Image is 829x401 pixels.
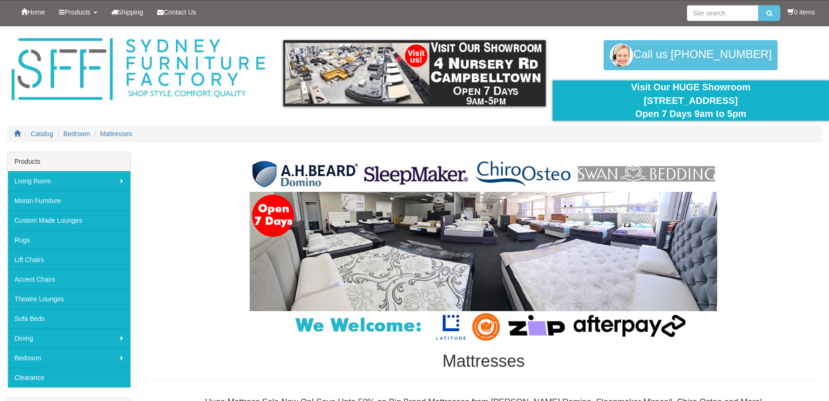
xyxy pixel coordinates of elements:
[7,368,130,387] a: Clearance
[7,348,130,368] a: Bedroom
[250,156,717,343] img: Mattresses
[150,0,203,24] a: Contact Us
[283,40,546,106] img: showroom.gif
[164,8,196,16] span: Contact Us
[64,130,90,138] a: Bedroom
[7,289,130,309] a: Theatre Lounges
[7,230,130,250] a: Rugs
[7,309,130,328] a: Sofa Beds
[560,80,822,121] div: Visit Our HUGE Showroom [STREET_ADDRESS] Open 7 Days 9am to 5pm
[787,7,815,17] li: 0 items
[52,0,104,24] a: Products
[14,0,52,24] a: Home
[7,191,130,211] a: Moran Furniture
[145,352,822,371] h1: Mattresses
[31,130,53,138] a: Catalog
[28,8,45,16] span: Home
[7,171,130,191] a: Living Room
[7,211,130,230] a: Custom Made Lounges
[7,270,130,289] a: Accent Chairs
[7,250,130,270] a: Lift Chairs
[7,328,130,348] a: Dining
[7,152,130,171] div: Products
[687,5,758,21] input: Site search
[104,0,151,24] a: Shipping
[100,130,132,138] a: Mattresses
[7,36,269,103] img: Sydney Furniture Factory
[118,8,144,16] span: Shipping
[65,8,90,16] span: Products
